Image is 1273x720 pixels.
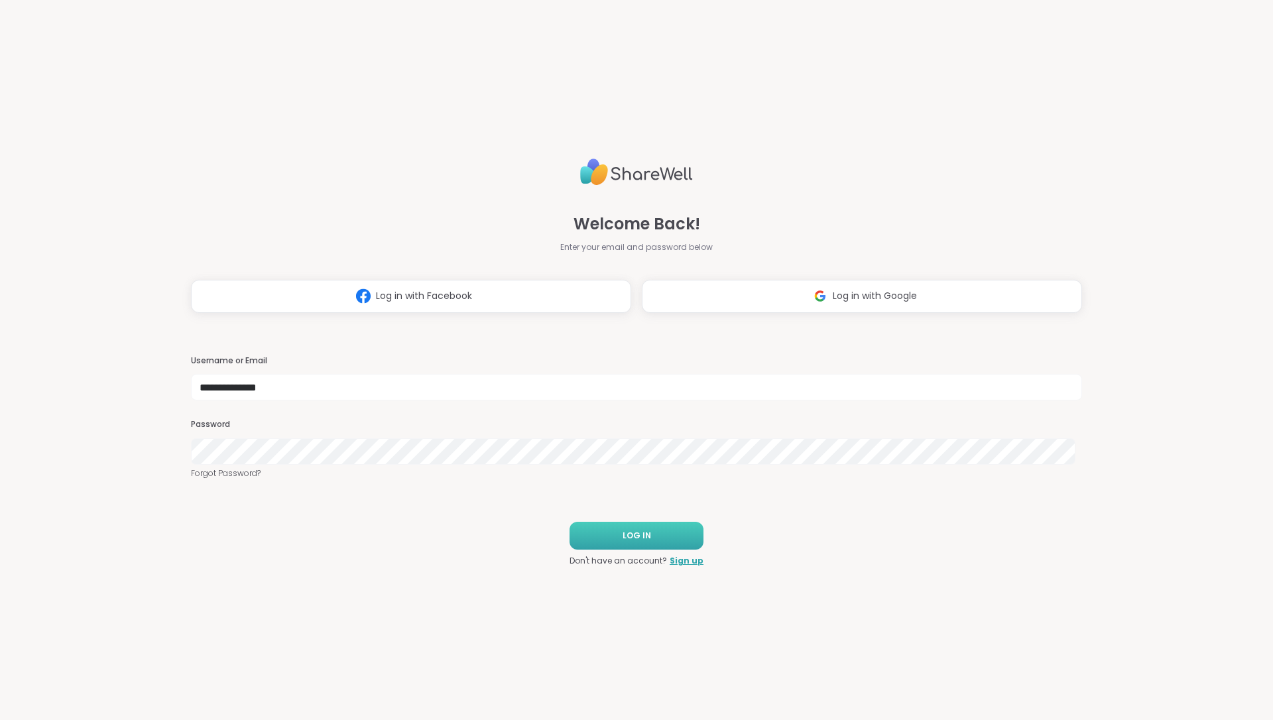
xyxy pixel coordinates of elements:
button: Log in with Google [642,280,1082,313]
button: LOG IN [570,522,703,550]
h3: Username or Email [191,355,1082,367]
span: Enter your email and password below [560,241,713,253]
a: Forgot Password? [191,467,1082,479]
span: Welcome Back! [574,212,700,236]
a: Sign up [670,555,703,567]
span: Log in with Google [833,289,917,303]
span: Don't have an account? [570,555,667,567]
img: ShareWell Logo [580,153,693,191]
img: ShareWell Logomark [351,284,376,308]
span: LOG IN [623,530,651,542]
h3: Password [191,419,1082,430]
span: Log in with Facebook [376,289,472,303]
img: ShareWell Logomark [808,284,833,308]
button: Log in with Facebook [191,280,631,313]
